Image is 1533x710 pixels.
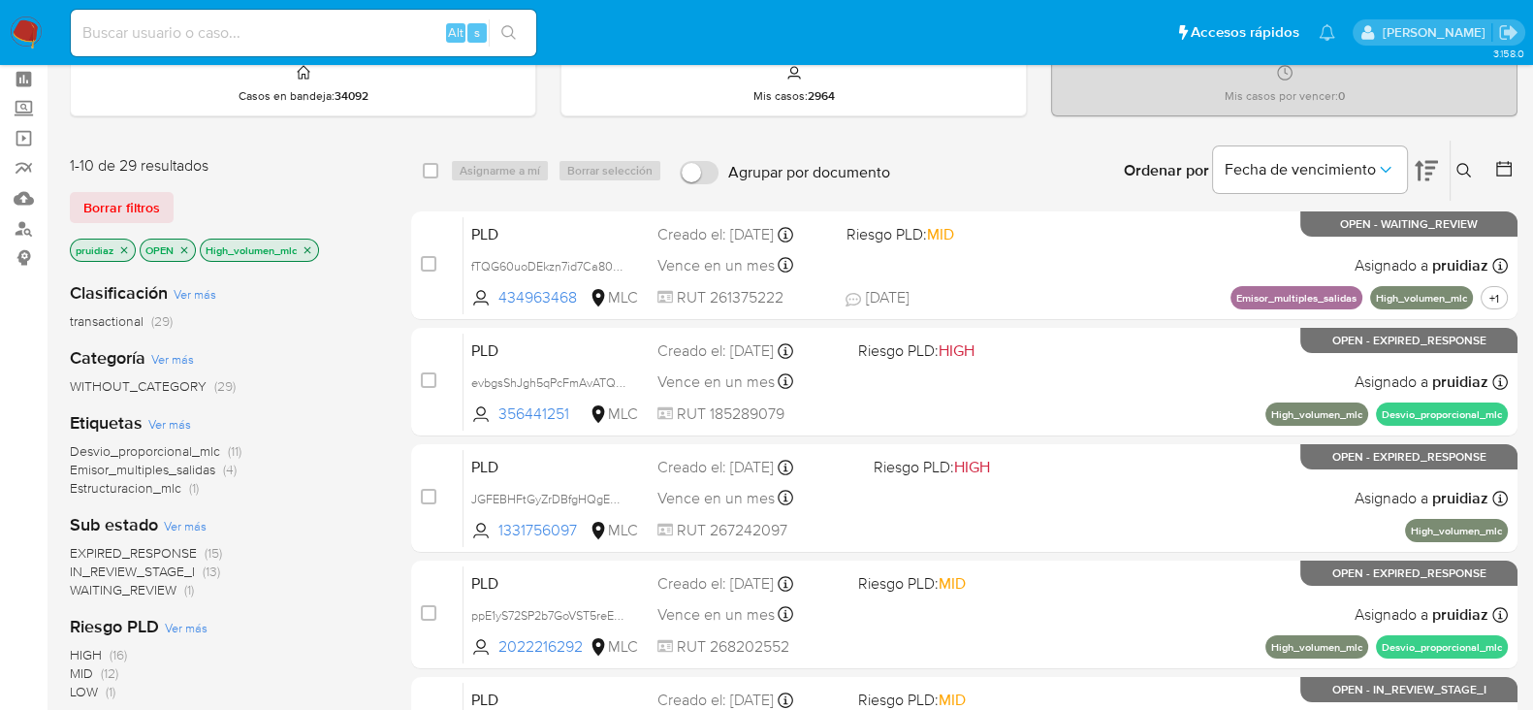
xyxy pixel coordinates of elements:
[474,23,480,42] span: s
[1319,24,1335,41] a: Notificaciones
[448,23,463,42] span: Alt
[1492,46,1523,61] span: 3.158.0
[1191,22,1299,43] span: Accesos rápidos
[71,20,536,46] input: Buscar usuario o caso...
[1498,22,1518,43] a: Salir
[489,19,528,47] button: search-icon
[1382,23,1491,42] p: pablo.ruidiaz@mercadolibre.com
